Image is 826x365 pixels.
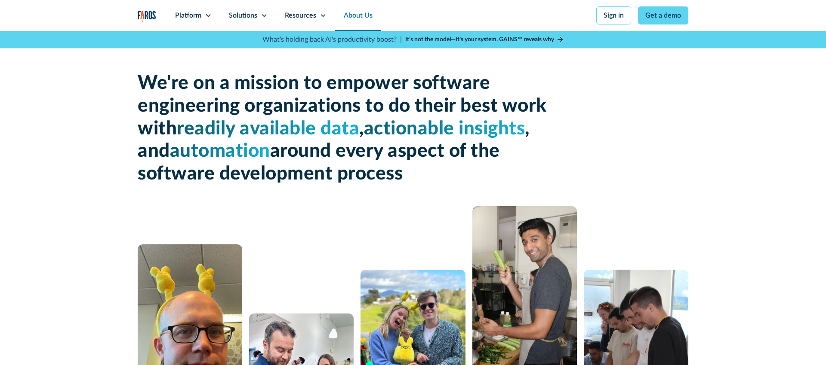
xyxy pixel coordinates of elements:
[285,10,316,21] div: Resources
[262,34,402,45] p: What's holding back AI's productivity boost? |
[638,6,688,24] a: Get a demo
[175,10,201,21] div: Platform
[364,119,525,138] span: actionable insights
[138,11,156,23] img: Logo of the analytics and reporting company Faros.
[138,11,156,23] a: home
[405,35,564,44] a: It’s not the model—it’s your system. GAINS™ reveals why
[229,10,257,21] div: Solutions
[405,36,554,43] strong: It’s not the model—it’s your system. GAINS™ reveals why
[170,142,270,161] span: automation
[177,119,359,138] span: readily available data
[138,72,551,186] h1: We're on a mission to empower software engineering organizations to do their best work with , , a...
[596,6,631,24] a: Sign in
